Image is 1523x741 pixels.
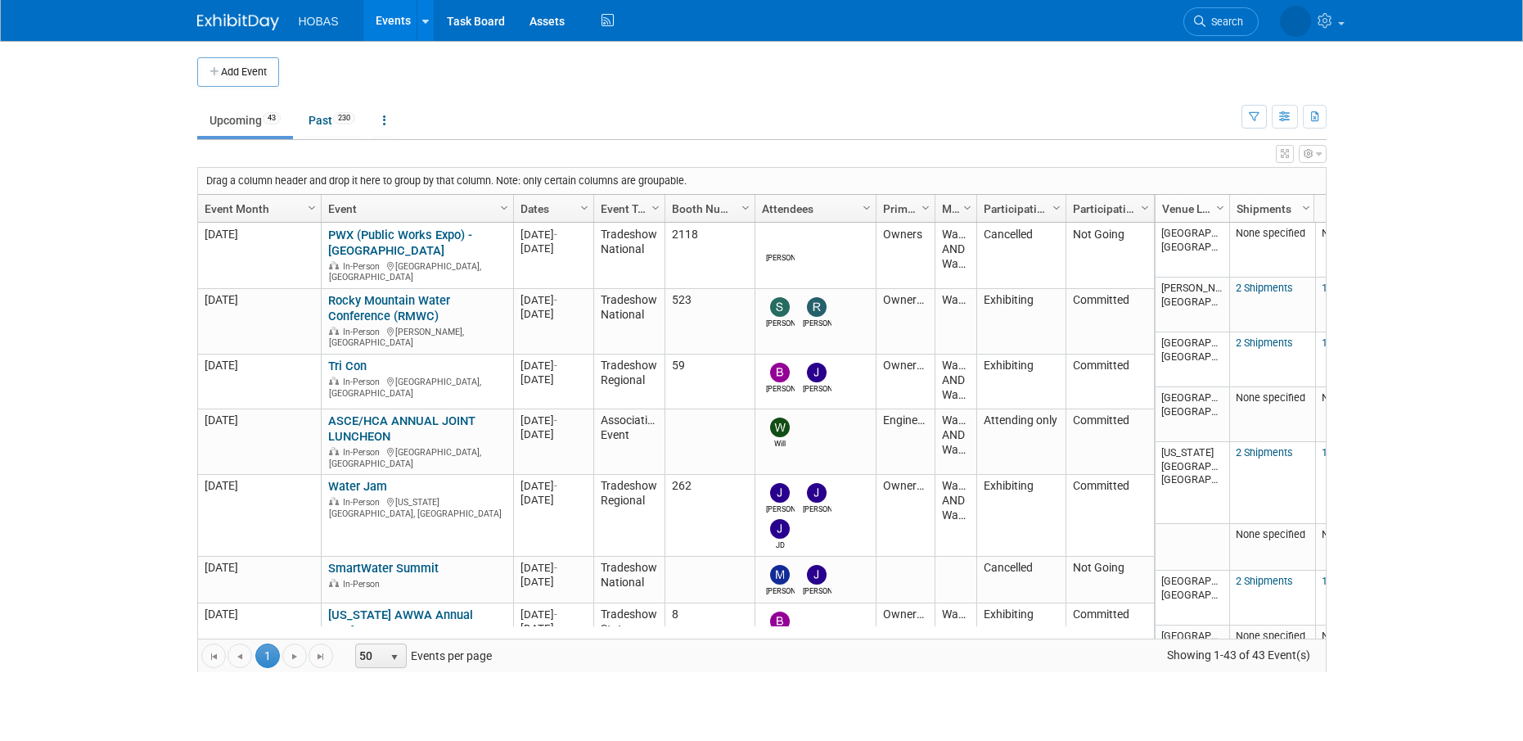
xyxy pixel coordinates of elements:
[328,413,475,444] a: ASCE/HCA ANNUAL JOINT LUNCHEON
[343,327,385,337] span: In-Person
[766,503,795,515] div: Joe Tipton
[520,293,586,307] div: [DATE]
[328,495,506,519] div: [US_STATE][GEOGRAPHIC_DATA], [GEOGRAPHIC_DATA]
[647,195,665,219] a: Column Settings
[520,561,586,575] div: [DATE]
[328,259,506,283] div: [GEOGRAPHIC_DATA], [GEOGRAPHIC_DATA]
[766,437,795,450] div: Will Stafford
[762,195,865,223] a: Attendees
[876,289,935,355] td: Owners/Engineers
[770,565,790,585] img: Mike Bussio
[1066,557,1154,603] td: Not Going
[942,195,966,223] a: Market
[1156,223,1229,278] td: [GEOGRAPHIC_DATA], [GEOGRAPHIC_DATA]
[495,195,513,219] a: Column Settings
[1322,391,1391,404] span: None specified
[876,409,935,475] td: Engineers
[329,261,339,269] img: In-Person Event
[593,557,665,603] td: Tradeshow National
[328,195,502,223] a: Event
[197,14,279,30] img: ExhibitDay
[554,480,557,492] span: -
[807,363,827,382] img: Jeffrey LeBlanc
[1236,575,1293,587] a: 2 Shipments
[1236,227,1305,239] span: None specified
[198,475,321,557] td: [DATE]
[328,293,450,323] a: Rocky Mountain Water Conference (RMWC)
[303,195,321,219] a: Column Settings
[665,603,755,669] td: 8
[766,317,795,329] div: Stephen Alston
[770,297,790,317] img: Stephen Alston
[333,112,355,124] span: 230
[328,374,506,399] div: [GEOGRAPHIC_DATA], [GEOGRAPHIC_DATA]
[1066,355,1154,409] td: Committed
[961,201,974,215] span: Column Settings
[1156,278,1229,332] td: [PERSON_NAME], [GEOGRAPHIC_DATA]
[984,195,1055,223] a: Participation Type
[1322,630,1391,642] span: None specified
[329,579,339,587] img: In-Person Event
[520,373,586,386] div: [DATE]
[739,201,752,215] span: Column Settings
[575,195,593,219] a: Column Settings
[593,603,665,669] td: Tradeshow State
[665,475,755,557] td: 262
[1162,195,1219,223] a: Venue Location
[328,608,473,638] a: [US_STATE] AWWA Annual Conference
[334,644,508,668] span: Events per page
[343,447,385,458] span: In-Person
[1156,387,1229,442] td: [GEOGRAPHIC_DATA], [GEOGRAPHIC_DATA]
[1183,7,1259,36] a: Search
[329,327,339,335] img: In-Person Event
[766,251,795,264] div: Jake Brunoehler, P. E.
[976,603,1066,669] td: Exhibiting
[876,475,935,557] td: Owners/Engineers
[1322,227,1391,239] span: None specified
[919,201,932,215] span: Column Settings
[1236,446,1293,459] a: 2 Shipments
[198,603,321,669] td: [DATE]
[205,195,310,223] a: Event Month
[1151,644,1325,666] span: Showing 1-43 of 43 Event(s)
[935,409,976,475] td: Water AND Wastewater
[329,447,339,455] img: In-Person Event
[554,294,557,306] span: -
[665,223,755,288] td: 2118
[770,612,790,631] img: Bryant Welch
[1156,571,1229,626] td: [GEOGRAPHIC_DATA], [GEOGRAPHIC_DATA]
[328,561,439,576] a: SmartWater Summit
[198,168,1326,194] div: Drag a column header and drop it here to group by that column. Note: only certain columns are gro...
[935,289,976,355] td: Water
[343,497,385,508] span: In-Person
[803,317,831,329] div: Rene Garcia
[1156,442,1229,524] td: [US_STATE][GEOGRAPHIC_DATA], [GEOGRAPHIC_DATA]
[233,650,246,663] span: Go to the previous page
[1050,201,1063,215] span: Column Settings
[807,565,827,585] img: Jeffrey LeBlanc
[578,201,591,215] span: Column Settings
[198,289,321,355] td: [DATE]
[601,195,654,223] a: Event Type (Tradeshow National, Regional, State, Sponsorship, Assoc Event)
[520,228,586,242] div: [DATE]
[1066,289,1154,355] td: Committed
[263,112,281,124] span: 43
[554,359,557,372] span: -
[520,427,586,441] div: [DATE]
[554,608,557,621] span: -
[1066,475,1154,557] td: Committed
[1048,195,1066,219] a: Column Settings
[593,409,665,475] td: Association Event
[803,382,831,395] div: Jeffrey LeBlanc
[1322,528,1391,540] span: None specified
[976,223,1066,288] td: Cancelled
[343,261,385,272] span: In-Person
[1136,195,1154,219] a: Column Settings
[198,355,321,409] td: [DATE]
[1237,195,1304,223] a: Shipments
[328,324,506,349] div: [PERSON_NAME], [GEOGRAPHIC_DATA]
[1236,391,1305,404] span: None specified
[343,377,385,387] span: In-Person
[1073,195,1143,223] a: Participation
[282,644,307,668] a: Go to the next page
